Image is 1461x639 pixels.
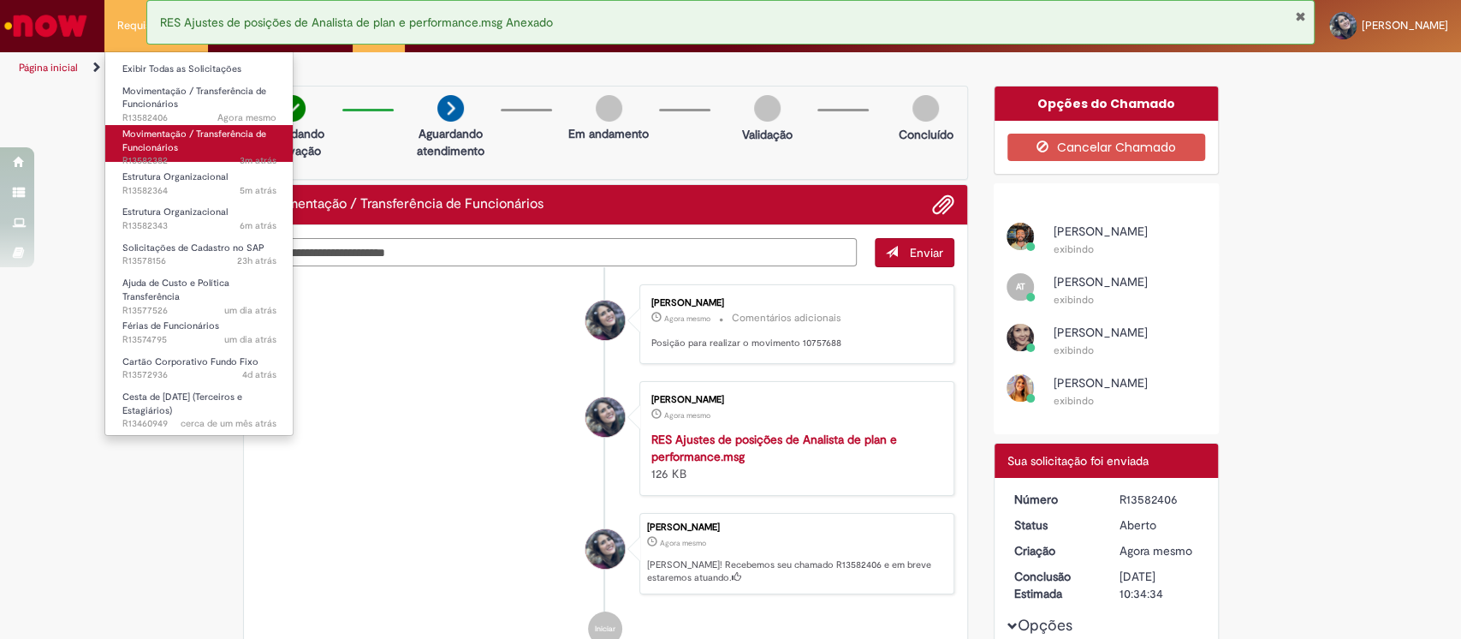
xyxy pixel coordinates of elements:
[105,353,294,385] a: Aberto R13572936 : Cartão Corporativo Fundo Fixo
[224,304,276,317] time: 29/09/2025 15:00:54
[647,523,945,533] div: [PERSON_NAME]
[105,317,294,349] a: Aberto R13574795 : Férias de Funcionários
[1001,568,1107,602] dt: Conclusão Estimada
[122,355,258,368] span: Cartão Corporativo Fundo Fixo
[105,239,294,271] a: Aberto R13578156 : Solicitações de Cadastro no SAP
[754,95,781,122] img: img-circle-grey.png
[242,368,276,381] span: 4d atrás
[651,298,936,308] div: [PERSON_NAME]
[181,417,276,430] span: cerca de um mês atrás
[1054,325,1148,340] span: [PERSON_NAME]
[105,168,294,200] a: Aberto R13582364 : Estrutura Organizacional
[122,85,266,111] span: Movimentação / Transferência de Funcionários
[122,170,228,183] span: Estrutura Organizacional
[122,154,276,168] span: R13582382
[122,368,276,382] span: R13572936
[122,417,276,431] span: R13460949
[240,219,276,232] time: 30/09/2025 15:28:50
[160,15,553,30] span: RES Ajustes de posições de Analista de plan e performance.msg Anexado
[13,52,961,84] ul: Trilhas de página
[240,184,276,197] span: 5m atrás
[664,410,710,421] span: Agora mesmo
[585,301,625,340] div: Mariana Valois Ribeiro Silva
[664,314,710,324] time: 30/09/2025 15:35:03
[898,126,953,143] p: Concluído
[660,538,706,548] time: 30/09/2025 15:34:31
[664,314,710,324] span: Agora mesmo
[122,128,266,154] span: Movimentação / Transferência de Funcionários
[912,95,939,122] img: img-circle-grey.png
[910,245,943,260] span: Enviar
[19,61,78,75] a: Página inicial
[224,304,276,317] span: um dia atrás
[1120,543,1192,558] time: 30/09/2025 15:34:31
[1054,224,1148,239] span: [PERSON_NAME]
[1120,568,1199,602] div: [DATE] 10:34:34
[240,184,276,197] time: 30/09/2025 15:30:24
[1001,517,1107,534] dt: Status
[224,333,276,346] time: 29/09/2025 07:47:29
[105,60,294,79] a: Exibir Todas as Solicitações
[181,417,276,430] time: 29/08/2025 09:07:41
[1054,242,1094,256] small: exibindo
[568,125,649,142] p: Em andamento
[257,513,955,595] li: Mariana Valois Ribeiro Silva
[240,154,276,167] time: 30/09/2025 15:32:14
[105,125,294,162] a: Aberto R13582382 : Movimentação / Transferência de Funcionários
[409,125,492,159] p: Aguardando atendimento
[105,388,294,425] a: Aberto R13460949 : Cesta de Natal (Terceiros e Estagiários)
[875,238,954,267] button: Enviar
[117,17,177,34] span: Requisições
[664,410,710,421] time: 30/09/2025 15:34:29
[122,111,276,125] span: R13582406
[1120,491,1199,508] div: R13582406
[1120,542,1199,559] div: 30/09/2025 15:34:31
[1294,9,1305,23] button: Fechar Notificação
[257,197,543,212] h2: Movimentação / Transferência de Funcionários Histórico de tíquete
[122,333,276,347] span: R13574795
[122,319,219,332] span: Férias de Funcionários
[1054,343,1094,357] small: exibindo
[122,254,276,268] span: R13578156
[585,529,625,569] div: Mariana Valois Ribeiro Silva
[1001,491,1107,508] dt: Número
[651,432,897,464] a: RES Ajustes de posições de Analista de plan e performance.msg
[1016,281,1025,292] span: AT
[1054,293,1094,307] small: exibindo
[437,95,464,122] img: arrow-next.png
[224,333,276,346] span: um dia atrás
[742,126,793,143] p: Validação
[217,111,276,124] time: 30/09/2025 15:34:32
[237,254,276,267] span: 23h atrás
[732,311,841,325] small: Comentários adicionais
[240,219,276,232] span: 6m atrás
[647,558,945,585] p: [PERSON_NAME]! Recebemos seu chamado R13582406 e em breve estaremos atuando.
[122,219,276,233] span: R13582343
[105,274,294,311] a: Aberto R13577526 : Ajuda de Custo e Política Transferência
[1001,542,1107,559] dt: Criação
[651,395,936,405] div: [PERSON_NAME]
[1007,134,1205,161] button: Cancelar Chamado
[1120,517,1199,534] div: Aberto
[122,277,229,303] span: Ajuda de Custo e Política Transferência
[1362,18,1448,33] span: [PERSON_NAME]
[122,304,276,318] span: R13577526
[660,538,706,548] span: Agora mesmo
[596,95,622,122] img: img-circle-grey.png
[651,431,936,482] div: 126 KB
[1054,394,1094,408] small: exibindo
[1054,274,1148,290] span: [PERSON_NAME]
[122,391,242,417] span: Cesta de [DATE] (Terceiros e Estagiários)
[237,254,276,267] time: 29/09/2025 16:25:05
[1054,375,1148,391] span: [PERSON_NAME]
[217,111,276,124] span: Agora mesmo
[932,194,954,216] button: Adicionar anexos
[122,184,276,198] span: R13582364
[1120,543,1192,558] span: Agora mesmo
[240,154,276,167] span: 3m atrás
[2,9,90,43] img: ServiceNow
[995,87,1218,121] div: Opções do Chamado
[105,82,294,119] a: Aberto R13582406 : Movimentação / Transferência de Funcionários
[122,206,228,218] span: Estrutura Organizacional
